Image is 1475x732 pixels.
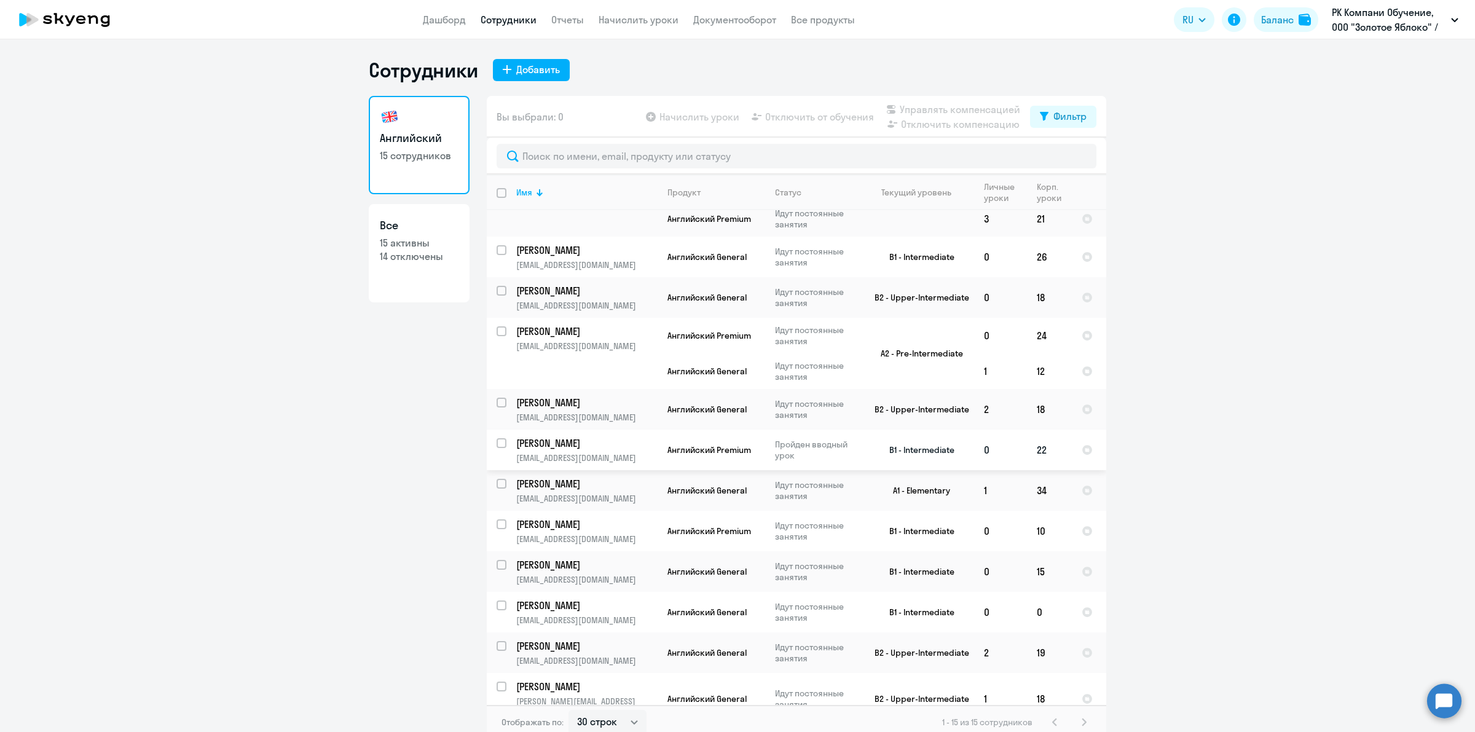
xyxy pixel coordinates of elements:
p: [PERSON_NAME] [516,599,655,612]
p: [EMAIL_ADDRESS][DOMAIN_NAME] [516,533,657,545]
p: [PERSON_NAME][EMAIL_ADDRESS][DOMAIN_NAME] [516,696,657,718]
td: 3 [974,201,1027,237]
td: B2 - Upper-Intermediate [860,389,974,430]
p: [EMAIL_ADDRESS][DOMAIN_NAME] [516,574,657,585]
td: A2 - Pre-Intermediate [860,318,974,389]
td: 22 [1027,430,1072,470]
p: Идут постоянные занятия [775,688,859,710]
td: 34 [1027,470,1072,511]
p: [EMAIL_ADDRESS][DOMAIN_NAME] [516,615,657,626]
td: 10 [1027,511,1072,551]
td: 0 [974,237,1027,277]
p: [EMAIL_ADDRESS][DOMAIN_NAME] [516,655,657,666]
div: Текущий уровень [870,187,974,198]
p: [EMAIL_ADDRESS][DOMAIN_NAME] [516,300,657,311]
div: Добавить [516,62,560,77]
a: [PERSON_NAME] [516,558,657,572]
h1: Сотрудники [369,58,478,82]
a: Отчеты [551,14,584,26]
td: B1 - Intermediate [860,511,974,551]
p: 14 отключены [380,250,458,263]
td: B1 - Intermediate [860,430,974,470]
td: 0 [974,430,1027,470]
div: Имя [516,187,532,198]
a: Все продукты [791,14,855,26]
div: Статус [775,187,801,198]
a: Балансbalance [1254,7,1318,32]
button: РК Компани Обучение, ООО "Золотое Яблоко" / Золотое яблоко (Gold Apple) [1326,5,1465,34]
p: Идут постоянные занятия [775,286,859,309]
span: Английский Premium [667,525,751,537]
td: 18 [1027,277,1072,318]
span: Английский General [667,647,747,658]
p: Пройден вводный урок [775,439,859,461]
td: 26 [1027,237,1072,277]
a: Документооборот [693,14,776,26]
a: [PERSON_NAME] [516,284,657,297]
td: 1 [974,353,1027,389]
div: Фильтр [1053,109,1087,124]
td: 15 [1027,551,1072,592]
p: РК Компани Обучение, ООО "Золотое Яблоко" / Золотое яблоко (Gold Apple) [1332,5,1446,34]
td: B2 - Upper-Intermediate [860,277,974,318]
td: A1 - Elementary [860,470,974,511]
p: Идут постоянные занятия [775,208,859,230]
h3: Все [380,218,458,234]
img: english [380,107,399,127]
td: B2 - Upper-Intermediate [860,673,974,725]
p: [EMAIL_ADDRESS][DOMAIN_NAME] [516,340,657,352]
td: 0 [974,318,1027,353]
td: 18 [1027,673,1072,725]
td: 1 [974,470,1027,511]
a: [PERSON_NAME] [516,436,657,450]
span: Английский Premium [667,330,751,341]
div: Личные уроки [984,181,1026,203]
p: [EMAIL_ADDRESS][DOMAIN_NAME] [516,493,657,504]
p: [EMAIL_ADDRESS][DOMAIN_NAME] [516,452,657,463]
a: [PERSON_NAME] [516,599,657,612]
span: Английский General [667,292,747,303]
td: 24 [1027,318,1072,353]
a: [PERSON_NAME] [516,518,657,531]
td: B1 - Intermediate [860,551,974,592]
p: [EMAIL_ADDRESS][DOMAIN_NAME] [516,259,657,270]
span: 1 - 15 из 15 сотрудников [942,717,1032,728]
td: 2 [974,389,1027,430]
td: 1 [974,673,1027,725]
p: [PERSON_NAME] [516,396,655,409]
a: Дашборд [423,14,466,26]
span: Английский General [667,251,747,262]
a: Начислить уроки [599,14,678,26]
td: 0 [1027,592,1072,632]
div: Продукт [667,187,701,198]
a: [PERSON_NAME] [516,680,657,693]
p: Идут постоянные занятия [775,360,859,382]
p: Идут постоянные занятия [775,479,859,502]
p: [PERSON_NAME] [516,477,655,490]
p: [PERSON_NAME] [516,558,655,572]
input: Поиск по имени, email, продукту или статусу [497,144,1096,168]
div: Имя [516,187,657,198]
a: [PERSON_NAME] [516,396,657,409]
td: B2 - Upper-Intermediate [860,632,974,673]
p: [PERSON_NAME] [516,639,655,653]
div: Корп. уроки [1037,181,1071,203]
td: 12 [1027,353,1072,389]
span: RU [1182,12,1194,27]
p: Идут постоянные занятия [775,642,859,664]
td: 2 [974,632,1027,673]
p: Идут постоянные занятия [775,325,859,347]
td: 0 [974,592,1027,632]
a: Английский15 сотрудников [369,96,470,194]
p: [PERSON_NAME] [516,284,655,297]
p: 15 сотрудников [380,149,458,162]
span: Английский Premium [667,444,751,455]
td: 0 [974,277,1027,318]
td: 0 [974,551,1027,592]
a: [PERSON_NAME] [516,477,657,490]
span: Английский General [667,485,747,496]
span: Английский General [667,566,747,577]
p: [PERSON_NAME] [516,325,655,338]
h3: Английский [380,130,458,146]
p: Идут постоянные занятия [775,246,859,268]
